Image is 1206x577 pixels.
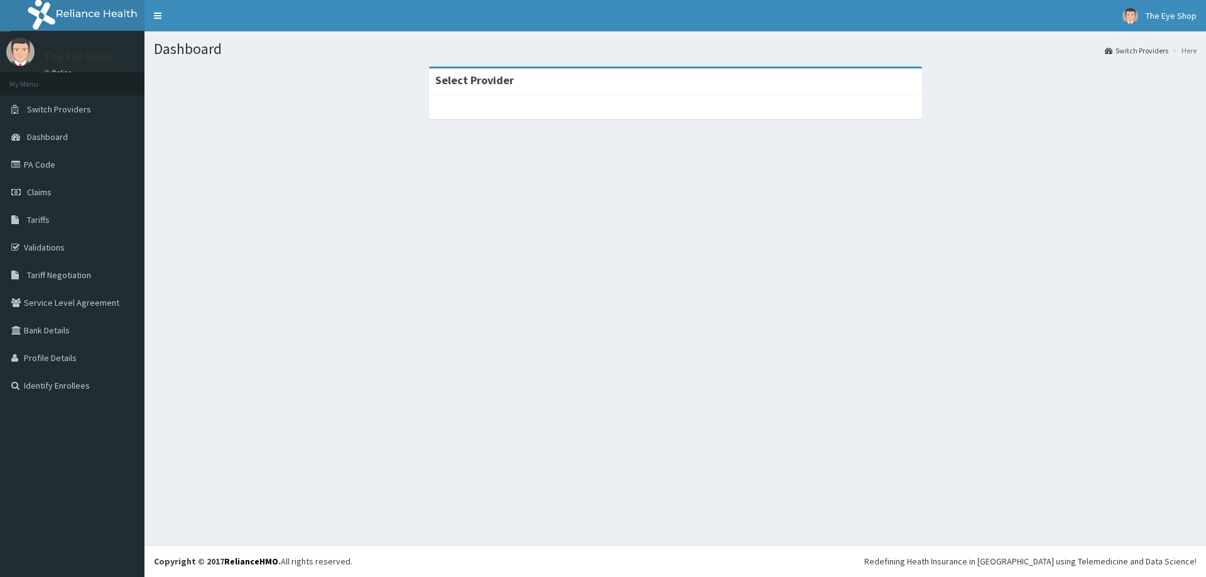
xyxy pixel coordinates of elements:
[1170,45,1197,56] li: Here
[154,41,1197,57] h1: Dashboard
[154,556,281,567] strong: Copyright © 2017 .
[6,38,35,66] img: User Image
[1122,8,1138,24] img: User Image
[27,269,91,281] span: Tariff Negotiation
[864,555,1197,568] div: Redefining Heath Insurance in [GEOGRAPHIC_DATA] using Telemedicine and Data Science!
[144,545,1206,577] footer: All rights reserved.
[44,51,111,62] p: The Eye Shop
[1146,10,1197,21] span: The Eye Shop
[44,68,74,77] a: Online
[27,131,68,143] span: Dashboard
[224,556,278,567] a: RelianceHMO
[435,73,514,87] strong: Select Provider
[27,214,50,225] span: Tariffs
[1105,45,1168,56] a: Switch Providers
[27,104,91,115] span: Switch Providers
[27,186,52,198] span: Claims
